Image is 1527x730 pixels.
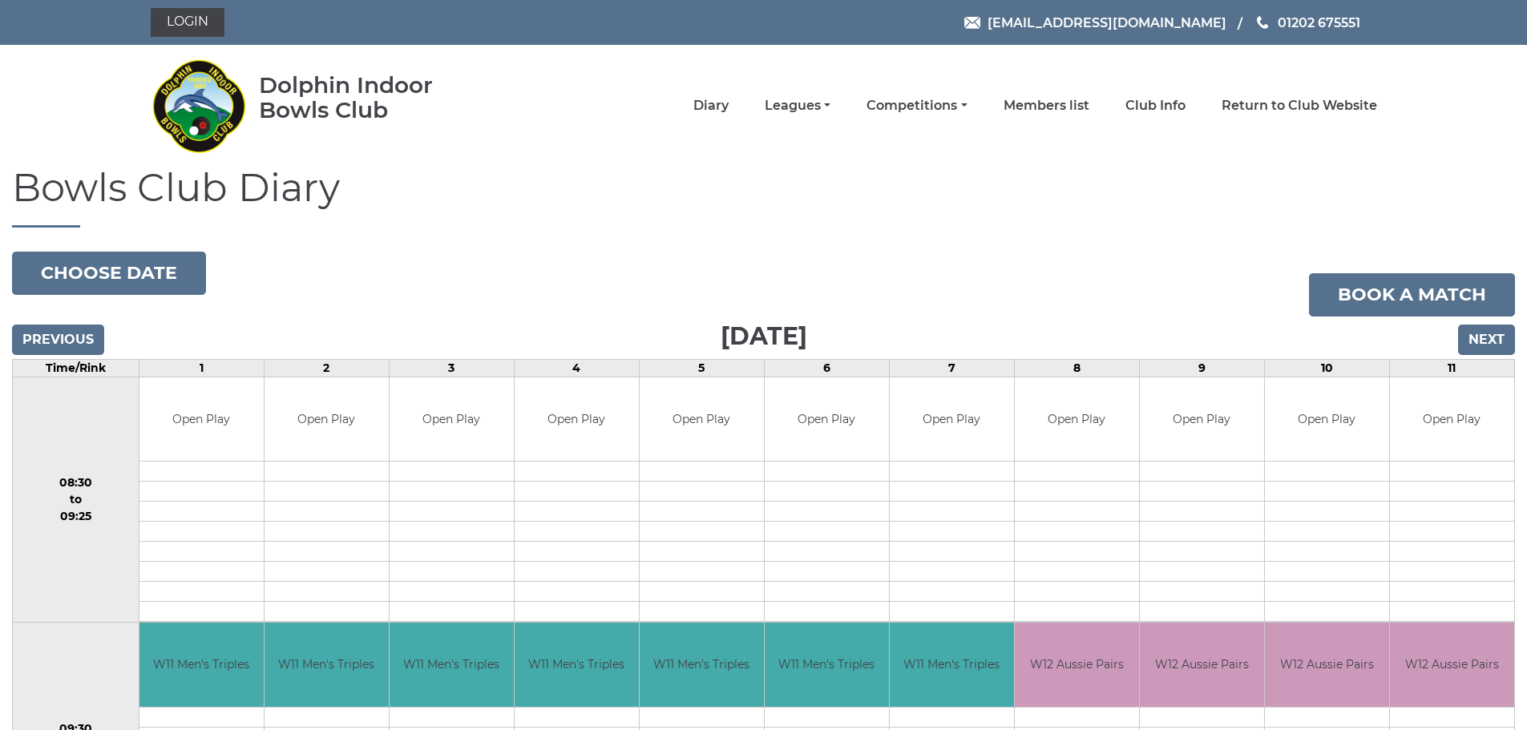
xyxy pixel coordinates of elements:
a: Leagues [765,97,830,115]
td: W12 Aussie Pairs [1390,623,1514,707]
td: W11 Men's Triples [765,623,889,707]
td: 2 [264,359,389,377]
td: Open Play [1265,377,1389,462]
td: W12 Aussie Pairs [1140,623,1264,707]
td: Open Play [890,377,1014,462]
td: 08:30 to 09:25 [13,377,139,623]
div: Dolphin Indoor Bowls Club [259,73,484,123]
td: Time/Rink [13,359,139,377]
td: Open Play [1390,377,1514,462]
td: 3 [389,359,514,377]
td: W11 Men's Triples [640,623,764,707]
td: 1 [139,359,264,377]
td: 10 [1264,359,1389,377]
img: Phone us [1257,16,1268,29]
td: Open Play [139,377,264,462]
td: 11 [1389,359,1514,377]
a: Email [EMAIL_ADDRESS][DOMAIN_NAME] [964,13,1226,33]
img: Email [964,17,980,29]
td: 8 [1014,359,1139,377]
td: W11 Men's Triples [515,623,639,707]
button: Choose date [12,252,206,295]
td: Open Play [1015,377,1139,462]
td: Open Play [390,377,514,462]
h1: Bowls Club Diary [12,167,1515,228]
td: 5 [639,359,764,377]
td: W12 Aussie Pairs [1265,623,1389,707]
td: Open Play [640,377,764,462]
a: Book a match [1309,273,1515,317]
td: Open Play [265,377,389,462]
a: Diary [693,97,729,115]
td: W11 Men's Triples [265,623,389,707]
input: Previous [12,325,104,355]
td: 6 [764,359,889,377]
td: W12 Aussie Pairs [1015,623,1139,707]
td: 9 [1139,359,1264,377]
td: W11 Men's Triples [139,623,264,707]
td: 4 [514,359,639,377]
td: Open Play [1140,377,1264,462]
td: Open Play [765,377,889,462]
span: 01202 675551 [1278,14,1360,30]
span: [EMAIL_ADDRESS][DOMAIN_NAME] [988,14,1226,30]
td: W11 Men's Triples [890,623,1014,707]
input: Next [1458,325,1515,355]
td: W11 Men's Triples [390,623,514,707]
td: 7 [889,359,1014,377]
a: Login [151,8,224,37]
a: Competitions [867,97,967,115]
a: Return to Club Website [1222,97,1377,115]
a: Club Info [1125,97,1186,115]
a: Members list [1004,97,1089,115]
a: Phone us 01202 675551 [1254,13,1360,33]
td: Open Play [515,377,639,462]
img: Dolphin Indoor Bowls Club [151,50,247,162]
